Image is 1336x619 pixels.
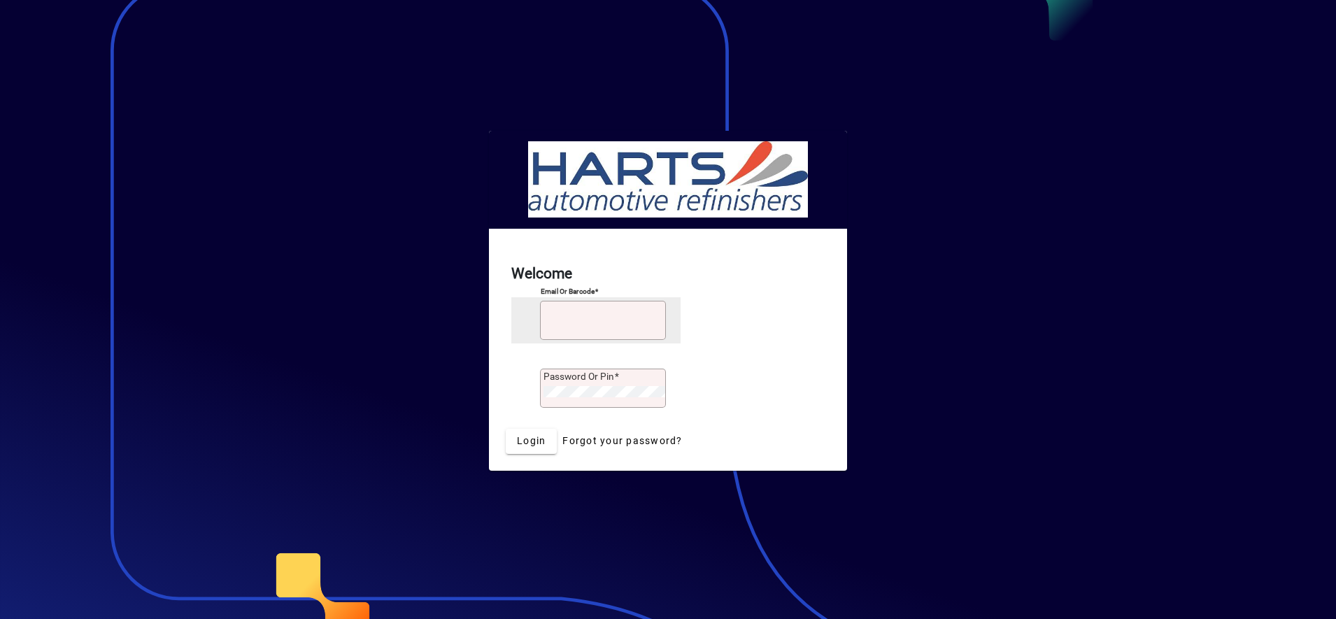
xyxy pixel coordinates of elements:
mat-label: Password or Pin [543,371,614,382]
span: Forgot your password? [562,434,682,448]
h2: Welcome [511,263,825,285]
button: Login [506,429,557,454]
span: Login [517,434,546,448]
mat-label: Email or Barcode [541,287,595,295]
a: Forgot your password? [557,429,688,454]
